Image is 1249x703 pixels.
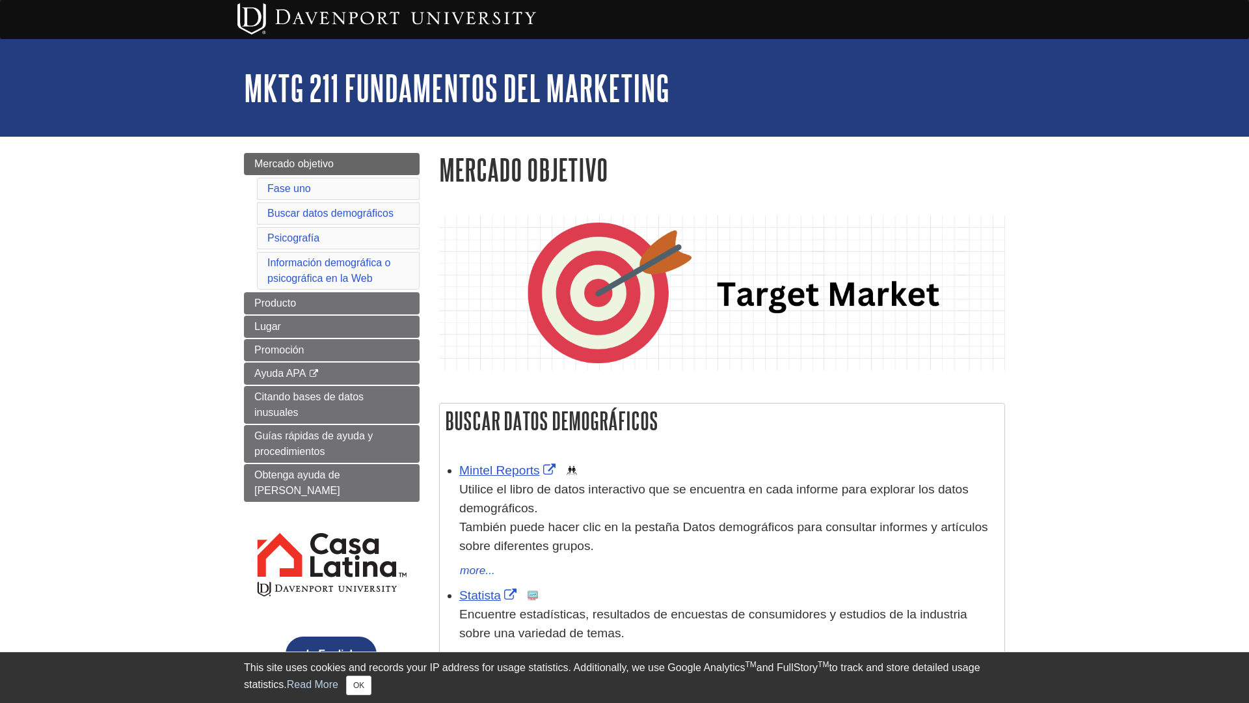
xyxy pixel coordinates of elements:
p: Encuentre estadísticas, resultados de encuestas de consumidores y estudios de la industria sobre ... [459,605,998,643]
a: Guías rápidas de ayuda y procedimientos [244,425,420,463]
img: Davenport University [237,3,536,34]
div: This site uses cookies and records your IP address for usage statistics. Additionally, we use Goo... [244,660,1005,695]
sup: TM [818,660,829,669]
a: Información demográfica o psicográfica en la Web [267,257,390,284]
button: In English [286,637,377,672]
span: Obtenga ayuda de [PERSON_NAME] [254,469,340,496]
span: Mercado objetivo [254,158,334,169]
a: Lugar [244,316,420,338]
sup: TM [745,660,756,669]
a: Mercado objetivo [244,153,420,175]
p: Utilice el libro de datos interactivo que se encuentra en cada informe para explorar los datos de... [459,480,998,555]
span: Ayuda APA [254,368,306,379]
a: Promoción [244,339,420,361]
h1: Mercado objetivo [439,153,1005,186]
a: Buscar datos demográficos [267,208,394,219]
img: target market [439,215,1005,370]
i: This link opens in a new window [308,370,319,378]
a: Fase uno [267,183,311,194]
a: Psicografía [267,232,319,243]
a: Producto [244,292,420,314]
a: Link opens in new window [459,588,520,602]
a: Obtenga ayuda de [PERSON_NAME] [244,464,420,502]
a: Ayuda APA [244,363,420,385]
a: In English [282,648,380,659]
span: Guías rápidas de ayuda y procedimientos [254,430,373,457]
span: Producto [254,297,296,309]
span: Citando bases de datos inusuales [254,391,364,418]
img: Statistics [528,590,538,601]
a: Read More [287,679,338,690]
span: Lugar [254,321,281,332]
img: Demographics [567,465,577,476]
a: Link opens in new window [459,463,559,477]
a: Citando bases de datos inusuales [244,386,420,424]
button: more... [459,562,496,580]
a: MKTG 211 Fundamentos del marketing [244,68,669,108]
h2: Buscar datos demográficos [440,404,1004,438]
button: Close [346,676,371,695]
span: Promoción [254,344,304,355]
div: Guide Page Menu [244,153,420,694]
